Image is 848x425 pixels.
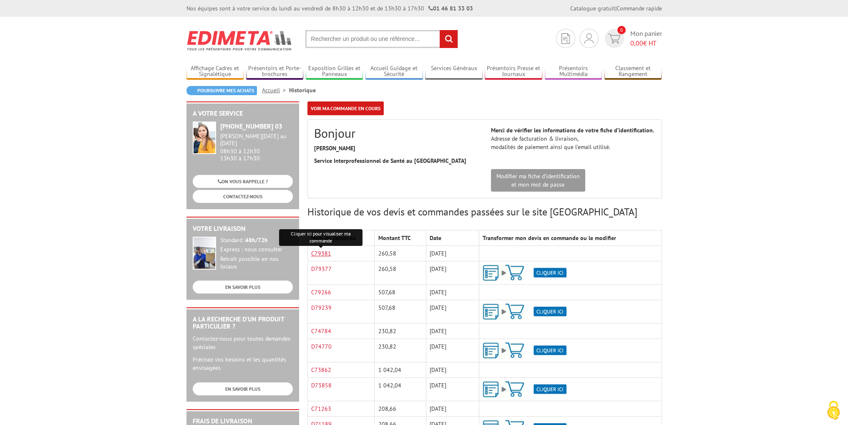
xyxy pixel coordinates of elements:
[314,126,478,140] h2: Bonjour
[483,265,566,281] img: ajout-vers-panier.png
[193,417,293,425] h2: Frais de Livraison
[483,342,566,359] img: ajout-vers-panier.png
[819,397,848,425] button: Cookies (fenêtre modale)
[630,38,662,48] span: € HT
[193,121,216,154] img: widget-service.jpg
[311,288,331,296] a: C79266
[603,29,662,48] a: devis rapide 0 Mon panier 0,00€ HT
[375,378,426,401] td: 1 042,04
[426,300,479,324] td: [DATE]
[193,382,293,395] a: EN SAVOIR PLUS
[491,126,654,134] strong: Merci de vérifier les informations de votre fiche d’identification.
[193,110,293,117] h2: A votre service
[375,339,426,362] td: 230,82
[307,101,384,115] a: Voir ma commande en cours
[426,246,479,261] td: [DATE]
[426,401,479,417] td: [DATE]
[375,261,426,285] td: 260,58
[375,362,426,378] td: 1 042,04
[426,230,479,246] th: Date
[483,381,566,397] img: ajout-vers-panier.png
[311,366,331,374] a: C73862
[823,400,844,421] img: Cookies (fenêtre modale)
[220,256,293,271] div: Retrait possible en nos locaux
[220,133,293,162] div: 08h30 à 12h30 13h30 à 17h30
[311,382,332,389] a: D73858
[561,33,570,44] img: devis rapide
[220,246,293,253] div: Express : nous consulter
[428,5,473,12] strong: 01 46 81 33 03
[630,29,662,48] span: Mon panier
[306,65,363,78] a: Exposition Grilles et Panneaux
[440,30,458,48] input: rechercher
[630,39,643,47] span: 0,00
[485,65,542,78] a: Présentoirs Presse et Journaux
[426,339,479,362] td: [DATE]
[570,4,662,13] div: |
[545,65,602,78] a: Présentoirs Multimédia
[584,33,594,43] img: devis rapide
[314,144,355,152] strong: [PERSON_NAME]
[246,65,304,78] a: Présentoirs et Porte-brochures
[375,300,426,324] td: 507,68
[193,334,293,351] p: Contactez-nous pour toutes demandes spéciales
[262,86,289,94] a: Accueil
[491,169,585,192] a: Modifier ma fiche d'identificationet mon mot de passe
[193,355,293,372] p: Précisez vos besoins et les quantités envisagées
[186,4,473,13] div: Nos équipes sont à votre service du lundi au vendredi de 8h30 à 12h30 et de 13h30 à 17h30
[311,343,332,350] a: D74770
[365,65,423,78] a: Accueil Guidage et Sécurité
[186,25,293,56] img: Edimeta
[289,86,316,94] li: Historique
[220,122,282,130] strong: [PHONE_NUMBER] 03
[483,304,566,320] img: ajout-vers-panier.png
[193,190,293,203] a: CONTACTEZ-NOUS
[426,261,479,285] td: [DATE]
[426,378,479,401] td: [DATE]
[426,362,479,378] td: [DATE]
[305,30,458,48] input: Rechercher un produit ou une référence...
[425,65,483,78] a: Services Généraux
[193,237,216,270] img: widget-livraison.jpg
[311,405,331,412] a: C71263
[608,34,620,43] img: devis rapide
[375,230,426,246] th: Montant TTC
[186,65,244,78] a: Affichage Cadres et Signalétique
[193,225,293,233] h2: Votre livraison
[220,133,293,147] div: [PERSON_NAME][DATE] au [DATE]
[311,250,331,257] a: C79381
[375,246,426,261] td: 260,58
[307,207,662,218] h3: Historique de vos devis et commandes passées sur le site [GEOGRAPHIC_DATA]
[311,304,332,311] a: D79239
[616,5,662,12] a: Commande rapide
[617,26,626,34] span: 0
[426,285,479,300] td: [DATE]
[193,175,293,188] a: ON VOUS RAPPELLE ?
[220,237,293,244] div: Standard :
[491,126,655,151] p: Adresse de facturation & livraison, modalités de paiement ainsi que l’email utilisé.
[245,236,268,244] strong: 48h/72h
[604,65,662,78] a: Classement et Rangement
[193,316,293,330] h2: A la recherche d'un produit particulier ?
[375,285,426,300] td: 507,68
[279,229,362,246] div: Cliquer ici pour visualiser ma commande
[311,265,332,273] a: D79377
[375,324,426,339] td: 230,82
[193,281,293,293] a: EN SAVOIR PLUS
[570,5,615,12] a: Catalogue gratuit
[375,401,426,417] td: 208,66
[311,327,331,335] a: C74784
[314,157,466,164] strong: Service Interprofessionnel de Santé au [GEOGRAPHIC_DATA]
[479,230,662,246] th: Transformer mon devis en commande ou le modifier
[186,86,257,95] a: Poursuivre mes achats
[426,324,479,339] td: [DATE]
